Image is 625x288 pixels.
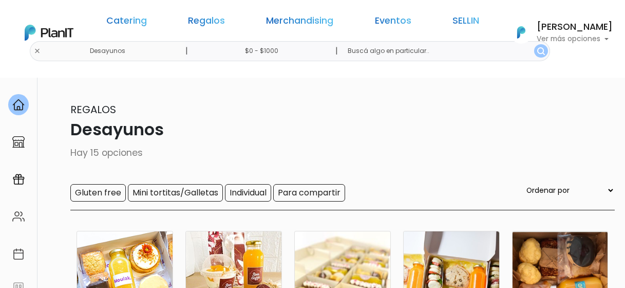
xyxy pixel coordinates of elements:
img: search_button-432b6d5273f82d61273b3651a40e1bd1b912527efae98b1b7a1b2c0702e16a8d.svg [537,47,545,55]
input: Buscá algo en particular.. [339,41,550,61]
button: PlanIt Logo [PERSON_NAME] Ver más opciones [504,19,613,46]
p: Regalos [11,102,615,117]
img: calendar-87d922413cdce8b2cf7b7f5f62616a5cf9e4887200fb71536465627b3292af00.svg [12,248,25,260]
p: Ver más opciones [537,35,613,43]
img: close-6986928ebcb1d6c9903e3b54e860dbc4d054630f23adef3a32610726dff6a82b.svg [34,48,41,55]
a: Eventos [375,16,411,29]
img: campaigns-02234683943229c281be62815700db0a1741e53638e28bf9629b52c665b00959.svg [12,173,25,186]
a: Regalos [188,16,225,29]
a: Catering [106,16,147,29]
input: Gluten free [70,184,126,202]
a: Merchandising [266,16,333,29]
img: people-662611757002400ad9ed0e3c099ab2801c6687ba6c219adb57efc949bc21e19d.svg [12,210,25,223]
h6: [PERSON_NAME] [537,23,613,32]
input: Para compartir [273,184,345,202]
img: PlanIt Logo [510,21,533,44]
p: | [185,45,188,57]
img: PlanIt Logo [25,25,73,41]
a: SELLIN [452,16,479,29]
input: Mini tortitas/Galletas [128,184,223,202]
img: home-e721727adea9d79c4d83392d1f703f7f8bce08238fde08b1acbfd93340b81755.svg [12,99,25,111]
p: | [335,45,338,57]
p: Desayunos [11,117,615,142]
input: Individual [225,184,271,202]
p: Hay 15 opciones [11,146,615,159]
img: marketplace-4ceaa7011d94191e9ded77b95e3339b90024bf715f7c57f8cf31f2d8c509eaba.svg [12,136,25,148]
